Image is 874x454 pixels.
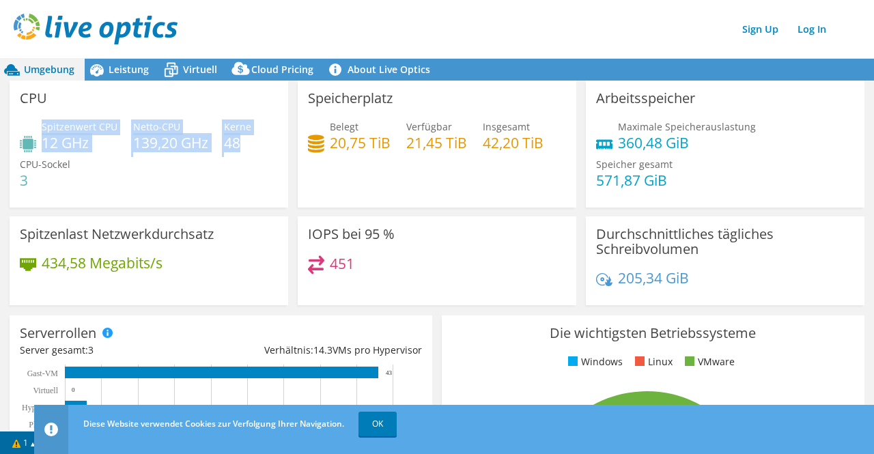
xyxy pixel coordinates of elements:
[330,256,354,271] h4: 451
[308,91,393,106] h3: Speicherplatz
[133,120,180,133] span: Netto-CPU
[42,120,117,133] span: Spitzenwert CPU
[330,120,358,133] span: Belegt
[42,135,117,150] h4: 12 GHz
[29,420,58,429] text: Physisch
[565,354,623,369] li: Windows
[133,135,208,150] h4: 139,20 GHz
[14,14,178,44] img: live_optics_svg.svg
[24,63,74,76] span: Umgebung
[681,354,735,369] li: VMware
[358,412,397,436] a: OK
[251,63,313,76] span: Cloud Pricing
[42,255,163,270] h4: 434,58 Megabits/s
[83,418,344,429] span: Diese Website verwendet Cookies zur Verfolgung Ihrer Navigation.
[22,403,59,412] text: Hypervisor
[72,386,75,393] text: 0
[452,326,854,341] h3: Die wichtigsten Betriebssysteme
[596,173,673,188] h4: 571,87 GiB
[386,369,393,376] text: 43
[20,326,96,341] h3: Serverrollen
[406,135,467,150] h4: 21,45 TiB
[3,434,45,451] a: 1
[618,135,756,150] h4: 360,48 GiB
[735,19,785,39] a: Sign Up
[20,173,70,188] h4: 3
[88,343,94,356] span: 3
[27,369,59,378] text: Gast-VM
[596,227,854,257] h3: Durchschnittliches tägliches Schreibvolumen
[221,343,421,358] div: Verhältnis: VMs pro Hypervisor
[406,120,452,133] span: Verfügbar
[183,63,217,76] span: Virtuell
[313,343,333,356] span: 14.3
[109,63,149,76] span: Leistung
[618,120,756,133] span: Maximale Speicherauslastung
[308,227,395,242] h3: IOPS bei 95 %
[224,135,251,150] h4: 48
[596,91,695,106] h3: Arbeitsspeicher
[330,135,391,150] h4: 20,75 TiB
[483,135,544,150] h4: 42,20 TiB
[791,19,833,39] a: Log In
[618,270,689,285] h4: 205,34 GiB
[94,403,97,410] text: 3
[20,343,221,358] div: Server gesamt:
[20,91,47,106] h3: CPU
[483,120,530,133] span: Insgesamt
[632,354,673,369] li: Linux
[224,120,251,133] span: Kerne
[33,386,58,395] text: Virtuell
[596,158,673,171] span: Speicher gesamt
[324,59,440,81] a: About Live Optics
[20,227,214,242] h3: Spitzenlast Netzwerkdurchsatz
[20,158,70,171] span: CPU-Sockel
